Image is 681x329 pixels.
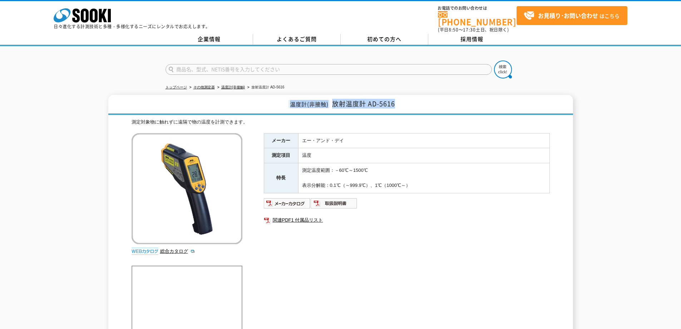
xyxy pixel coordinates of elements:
img: webカタログ [132,248,158,255]
div: 測定対象物に触れずに遠隔で物の温度を計測できます。 [132,118,550,126]
td: エー・アンド・デイ [298,133,549,148]
td: 測定温度範囲：－60℃～1500℃ 表示分解能：0.1℃（～999.9℃）、1℃（1000℃～） [298,163,549,193]
span: はこちら [524,10,620,21]
a: 採用情報 [428,34,516,45]
a: メーカーカタログ [264,202,311,208]
a: トップページ [166,85,187,89]
a: 取扱説明書 [311,202,357,208]
a: その他測定器 [193,85,215,89]
th: 測定項目 [264,148,298,163]
img: 取扱説明書 [311,198,357,209]
span: 温度計(非接触) [288,100,330,108]
th: メーカー [264,133,298,148]
a: 関連PDF1 付属品リスト [264,216,550,225]
span: 8:50 [449,26,459,33]
span: (平日 ～ 土日、祝日除く) [438,26,509,33]
span: お電話でのお問い合わせは [438,6,517,10]
a: 初めての方へ [341,34,428,45]
th: 特長 [264,163,298,193]
strong: お見積り･お問い合わせ [538,11,598,20]
a: よくあるご質問 [253,34,341,45]
span: 17:30 [463,26,476,33]
span: 放射温度計 AD-5616 [332,99,395,108]
img: btn_search.png [494,61,512,78]
span: 初めての方へ [367,35,401,43]
img: 放射温度計 AD-5616 [132,133,242,244]
a: [PHONE_NUMBER] [438,11,517,26]
li: 放射温度計 AD-5616 [246,84,284,91]
td: 温度 [298,148,549,163]
a: 温度計(非接触) [221,85,245,89]
a: 総合カタログ [160,248,195,254]
a: お見積り･お問い合わせはこちら [517,6,627,25]
img: メーカーカタログ [264,198,311,209]
input: 商品名、型式、NETIS番号を入力してください [166,64,492,75]
a: 企業情報 [166,34,253,45]
p: 日々進化する計測技術と多種・多様化するニーズにレンタルでお応えします。 [54,24,210,29]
